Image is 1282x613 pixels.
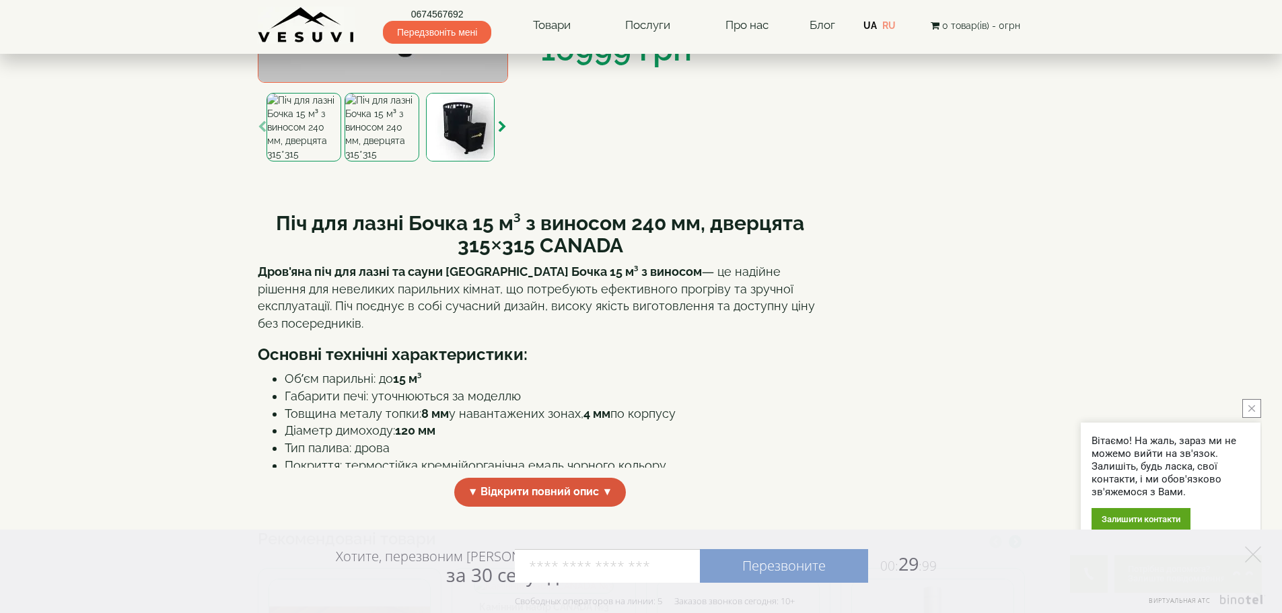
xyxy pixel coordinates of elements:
img: Піч для лазні Бочка 15 м³ з виносом 240 мм, дверцята 315*315 [345,93,419,161]
li: Тип палива: дрова [285,439,823,457]
strong: 8 мм [421,406,449,421]
li: Габарити печі: уточнюються за моделлю [285,388,823,405]
span: Виртуальная АТС [1149,596,1211,605]
li: Товщина металу топки: у навантажених зонах, по корпусу [285,405,823,423]
b: Піч для лазні Бочка 15 м³ з виносом 240 мм, дверцята 315×315 CANADA [276,211,804,257]
span: Передзвоніть мені [383,21,491,44]
div: Свободных операторов на линии: 5 Заказов звонков сегодня: 10+ [515,596,795,606]
strong: 15 м³ [393,371,422,386]
li: Діаметр димоходу: [285,422,823,439]
img: Завод VESUVI [258,7,355,44]
div: Залишити контакти [1092,508,1190,530]
a: Товари [520,10,584,41]
a: Послуги [612,10,684,41]
img: Піч для лазні Бочка 15 м³ з виносом 240 мм, дверцята 315*315 [266,93,341,161]
div: Хотите, перезвоним [PERSON_NAME] [336,548,567,585]
span: за 30 секунд? [446,562,567,587]
li: Покриття: термостійка кремнійорганічна емаль чорного кольору [285,457,823,474]
a: Перезвоните [700,549,868,583]
button: close button [1242,399,1261,418]
button: 0 товар(ів) - 0грн [927,18,1024,33]
span: ▼ Відкрити повний опис ▼ [454,478,627,507]
span: 00: [880,557,898,575]
strong: Дров'яна піч для лазні та сауни [GEOGRAPHIC_DATA] Бочка 15 м³ з виносом [258,264,702,279]
div: Вітаємо! На жаль, зараз ми не можемо вийти на зв'язок. Залишіть, будь ласка, свої контакти, і ми ... [1092,435,1250,499]
strong: 4 мм [583,406,610,421]
strong: 120 мм [395,423,435,437]
span: 29 [868,551,937,576]
span: 0 товар(ів) - 0грн [942,20,1020,31]
span: :99 [919,557,937,575]
a: UA [863,20,877,31]
a: RU [882,20,896,31]
img: Піч для лазні Бочка 15 м³ з виносом 240 мм, дверцята 315*315 [426,93,495,161]
a: Виртуальная АТС [1141,595,1265,613]
li: Об’єм парильні: до [285,370,823,388]
a: 0674567692 [383,7,491,21]
p: — це надійне рішення для невеликих парильних кімнат, що потребують ефективного прогріву та зручно... [258,263,823,332]
b: Основні технічні характеристики: [258,345,528,364]
a: Про нас [712,10,782,41]
a: Блог [810,18,835,32]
